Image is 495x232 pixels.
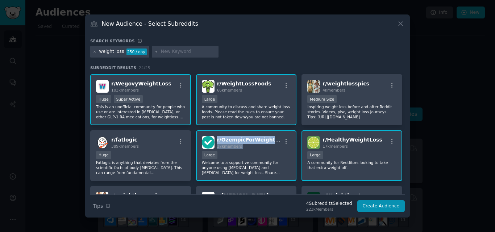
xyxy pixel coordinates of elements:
[217,144,242,148] span: 37k members
[306,207,352,212] div: 223k Members
[96,80,109,93] img: WegovyWeightLoss
[217,193,269,198] span: r/ [MEDICAL_DATA]
[202,80,215,93] img: WeightLossFoods
[90,38,135,43] h3: Search keywords
[99,48,124,55] div: weight loss
[307,104,396,119] p: Inspiring weight loss before and after Reddit stories. Videos, pisc, weight loss journeys. Tips: ...
[307,80,320,93] img: weightlosspics
[96,160,185,175] p: Fatlogic is anything that deviates from the scientific facts of body [MEDICAL_DATA]. This can ran...
[96,95,111,103] div: Huge
[307,95,337,103] div: Medium Size
[202,95,218,103] div: Large
[323,137,382,143] span: r/ HealthyWeightLoss
[202,151,218,159] div: Large
[111,193,179,198] span: r/ weightlossreviewsupp
[306,201,352,207] div: 4 Subreddit s Selected
[307,192,320,204] img: WeightlossJourney
[111,81,171,87] span: r/ WegovyWeightLoss
[93,202,103,210] span: Tips
[202,160,291,175] p: Welcome to a supportive community for anyone using [MEDICAL_DATA] and [MEDICAL_DATA] for weight l...
[202,136,215,149] img: OzempicForWeightLoss
[139,66,150,70] span: 24 / 25
[307,136,320,149] img: HealthyWeightLoss
[323,88,345,92] span: 4k members
[217,88,242,92] span: 66k members
[96,192,108,204] img: weightlossreviewsupp
[96,104,185,119] p: This is an unofficial community for people who use or are interested in [MEDICAL_DATA], or other ...
[90,200,113,212] button: Tips
[323,144,348,148] span: 17k members
[111,144,139,148] span: 389k members
[114,95,143,103] div: Super Active
[96,151,111,159] div: Huge
[323,193,380,198] span: r/ WeightlossJourney
[111,88,139,92] span: 103k members
[90,65,136,70] span: Subreddit Results
[102,20,198,28] h3: New Audience - Select Subreddits
[217,137,288,143] span: r/ OzempicForWeightLoss
[307,160,396,170] p: A community for Redditors looking to take that extra weight off.
[202,192,215,204] img: Semaglutide
[202,104,291,119] p: A community to discuss and share weight loss foods. Please read the rules to ensure your post is ...
[96,136,109,149] img: fatlogic
[111,137,137,143] span: r/ fatlogic
[217,81,271,87] span: r/ WeightLossFoods
[307,151,323,159] div: Large
[323,81,369,87] span: r/ weightlosspics
[126,48,147,55] div: 250 / day
[357,200,405,212] button: Create Audience
[161,48,216,55] input: New Keyword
